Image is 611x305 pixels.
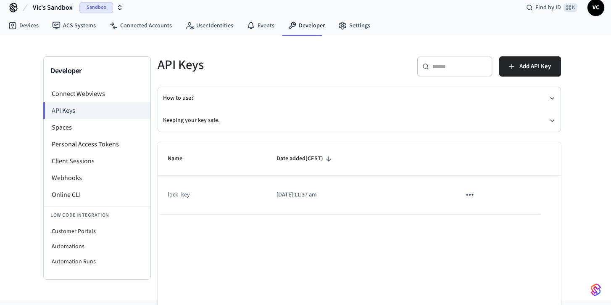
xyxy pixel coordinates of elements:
button: Keeping your key safe. [163,109,556,132]
a: User Identities [179,18,240,33]
li: Personal Access Tokens [44,136,150,153]
a: Developer [281,18,332,33]
h3: Developer [50,65,144,77]
td: lock_key [158,176,266,214]
a: ACS Systems [45,18,103,33]
li: Low Code Integration [44,207,150,224]
span: Date added(CEST) [277,152,334,165]
button: How to use? [163,87,556,109]
p: [DATE] 11:37 am [277,191,441,199]
span: Add API Key [519,61,551,72]
h5: API Keys [158,56,354,74]
table: sticky table [158,142,561,215]
li: Online CLI [44,186,150,203]
li: Webhooks [44,170,150,186]
span: Find by ID [535,3,561,12]
li: API Keys [43,102,150,119]
img: SeamLogoGradient.69752ec5.svg [591,283,601,297]
button: Add API Key [499,56,561,77]
a: Settings [332,18,377,33]
a: Connected Accounts [103,18,179,33]
li: Client Sessions [44,153,150,170]
li: Connect Webviews [44,85,150,102]
li: Automations [44,239,150,254]
a: Devices [2,18,45,33]
li: Customer Portals [44,224,150,239]
li: Spaces [44,119,150,136]
span: Name [168,152,193,165]
li: Automation Runs [44,254,150,269]
a: Events [240,18,281,33]
span: ⌘ K [564,3,577,12]
span: Sandbox [79,2,113,13]
span: Vic's Sandbox [33,3,73,13]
